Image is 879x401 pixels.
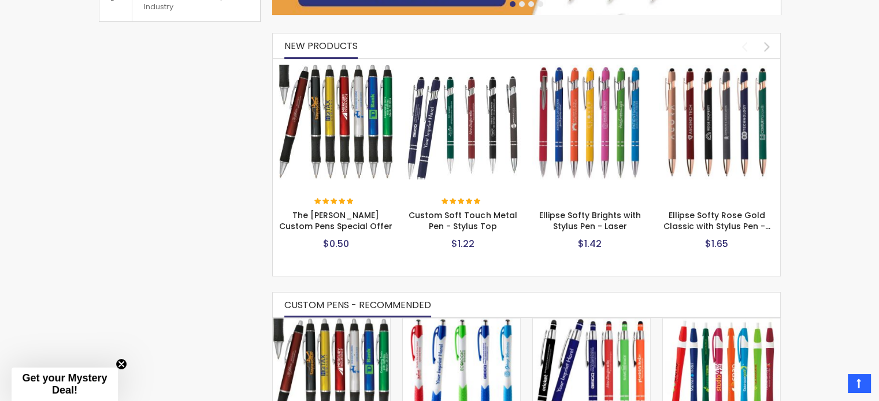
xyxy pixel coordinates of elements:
[757,36,777,57] div: next
[12,368,118,401] div: Get your Mystery Deal!Close teaser
[22,372,107,396] span: Get your Mystery Deal!
[659,64,774,74] a: Ellipse Softy Rose Gold Classic with Stylus Pen - Silver Laser
[409,209,517,232] a: Custom Soft Touch Metal Pen - Stylus Top
[663,209,770,232] a: Ellipse Softy Rose Gold Classic with Stylus Pen -…
[323,237,349,250] span: $0.50
[451,237,474,250] span: $1.22
[284,39,358,53] span: New Products
[273,318,390,328] a: The Barton Custom Pens Special Offer
[405,64,521,74] a: Custom Soft Touch Metal Pen - Stylus Top
[659,65,774,180] img: Ellipse Softy Rose Gold Classic with Stylus Pen - Silver Laser
[578,237,602,250] span: $1.42
[279,65,394,180] img: The Barton Custom Pens Special Offer
[279,209,392,232] a: The [PERSON_NAME] Custom Pens Special Offer
[784,370,879,401] iframe: Google Customer Reviews
[663,318,780,328] a: Dart Color slim Pens
[539,209,640,232] a: Ellipse Softy Brights with Stylus Pen - Laser
[314,198,355,206] div: 100%
[532,64,648,74] a: Ellipse Softy Brights with Stylus Pen - Laser
[403,318,520,328] a: Avenir® Custom Soft Grip Advertising Pens
[705,237,728,250] span: $1.65
[532,65,648,180] img: Ellipse Softy Brights with Stylus Pen - Laser
[284,298,431,312] span: CUSTOM PENS - RECOMMENDED
[405,65,521,180] img: Custom Soft Touch Metal Pen - Stylus Top
[116,358,127,370] button: Close teaser
[533,318,650,328] a: Celeste Soft Touch Metal Pens With Stylus - Special Offer
[279,64,394,74] a: The Barton Custom Pens Special Offer
[735,36,755,57] div: prev
[442,198,482,206] div: 100%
